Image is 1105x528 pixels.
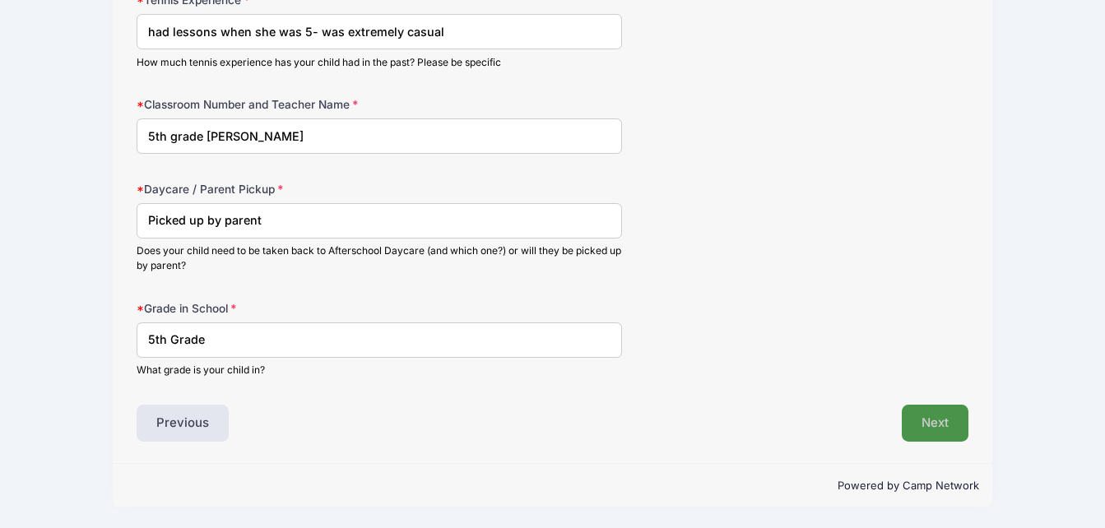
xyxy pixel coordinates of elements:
[137,243,622,273] div: Does your child need to be taken back to Afterschool Daycare (and which one?) or will they be pic...
[137,405,229,442] button: Previous
[137,300,414,317] label: Grade in School
[137,181,414,197] label: Daycare / Parent Pickup
[137,363,622,377] div: What grade is your child in?
[137,96,414,113] label: Classroom Number and Teacher Name
[902,405,968,442] button: Next
[137,55,622,70] div: How much tennis experience has your child had in the past? Please be specific
[126,478,979,494] p: Powered by Camp Network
